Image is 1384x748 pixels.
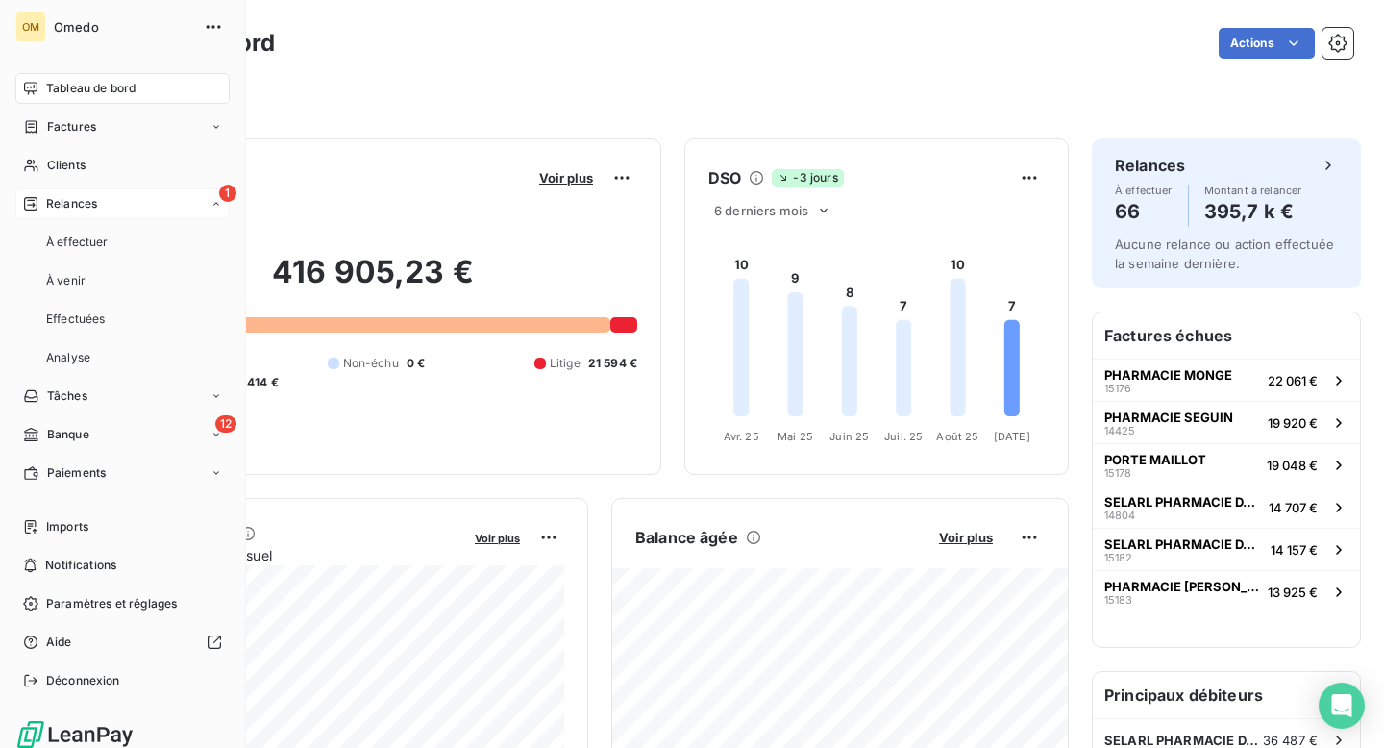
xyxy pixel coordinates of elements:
span: Voir plus [475,532,520,545]
button: SELARL PHARMACIE DALAYRAC1518214 157 € [1093,528,1360,570]
span: 15183 [1104,594,1132,606]
h4: 66 [1115,196,1173,227]
span: Voir plus [939,530,993,545]
button: Voir plus [933,529,999,546]
span: SELARL PHARMACIE DALAYRAC [1104,536,1263,552]
span: 15176 [1104,383,1131,394]
tspan: Avr. 25 [724,430,759,443]
span: PORTE MAILLOT [1104,452,1206,467]
tspan: [DATE] [994,430,1030,443]
span: 14425 [1104,425,1135,436]
button: Actions [1219,28,1315,59]
span: PHARMACIE MONGE [1104,367,1232,383]
div: Open Intercom Messenger [1319,683,1365,729]
span: Omedo [54,19,192,35]
span: À effectuer [46,234,109,251]
button: PHARMACIE [PERSON_NAME]1518313 925 € [1093,570,1360,612]
span: 6 derniers mois [714,203,808,218]
tspan: Août 25 [936,430,978,443]
span: Litige [550,355,581,372]
span: 13 925 € [1268,585,1318,600]
span: Déconnexion [46,672,120,689]
span: Analyse [46,349,90,366]
h4: 395,7 k € [1204,196,1302,227]
span: -414 € [241,374,279,391]
span: Montant à relancer [1204,185,1302,196]
span: 14 157 € [1271,542,1318,558]
button: PHARMACIE SEGUIN1442519 920 € [1093,401,1360,443]
button: PHARMACIE MONGE1517622 061 € [1093,359,1360,401]
span: Clients [47,157,86,174]
span: Aucune relance ou action effectuée la semaine dernière. [1115,237,1334,271]
span: Aide [46,634,72,651]
span: Effectuées [46,311,106,328]
span: Chiffre d'affaires mensuel [109,545,461,565]
span: Notifications [45,557,116,574]
h6: Relances [1115,154,1185,177]
h6: Principaux débiteurs [1093,672,1360,718]
span: Factures [47,118,96,136]
h6: DSO [708,166,741,189]
span: 14 707 € [1269,500,1318,515]
span: 15178 [1104,467,1131,479]
button: SELARL PHARMACIE DALAYRAC1480414 707 € [1093,486,1360,528]
span: 19 920 € [1268,415,1318,431]
div: OM [15,12,46,42]
tspan: Juil. 25 [884,430,923,443]
span: 22 061 € [1268,373,1318,388]
span: 19 048 € [1267,458,1318,473]
span: 1 [219,185,236,202]
a: Aide [15,627,230,658]
span: À venir [46,272,86,289]
span: Relances [46,195,97,212]
span: Imports [46,518,88,536]
span: Tableau de bord [46,80,136,97]
span: PHARMACIE [PERSON_NAME] [1104,579,1260,594]
span: PHARMACIE SEGUIN [1104,410,1233,425]
button: Voir plus [469,529,526,546]
span: Banque [47,426,89,443]
h2: 416 905,23 € [109,253,637,311]
span: 0 € [407,355,425,372]
span: 14804 [1104,510,1135,521]
span: SELARL PHARMACIE DALAYRAC [1104,733,1263,748]
h6: Factures échues [1093,312,1360,359]
span: Paiements [47,464,106,482]
span: À effectuer [1115,185,1173,196]
span: Tâches [47,387,87,405]
span: 36 487 € [1263,733,1318,748]
span: Non-échu [343,355,399,372]
span: 21 594 € [588,355,637,372]
span: 15182 [1104,552,1132,563]
span: -3 jours [772,169,843,187]
h6: Balance âgée [635,526,738,549]
span: Paramètres et réglages [46,595,177,612]
span: 12 [215,415,236,433]
tspan: Juin 25 [829,430,869,443]
button: Voir plus [533,169,599,187]
button: PORTE MAILLOT1517819 048 € [1093,443,1360,486]
span: Voir plus [539,170,593,186]
tspan: Mai 25 [778,430,813,443]
span: SELARL PHARMACIE DALAYRAC [1104,494,1261,510]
